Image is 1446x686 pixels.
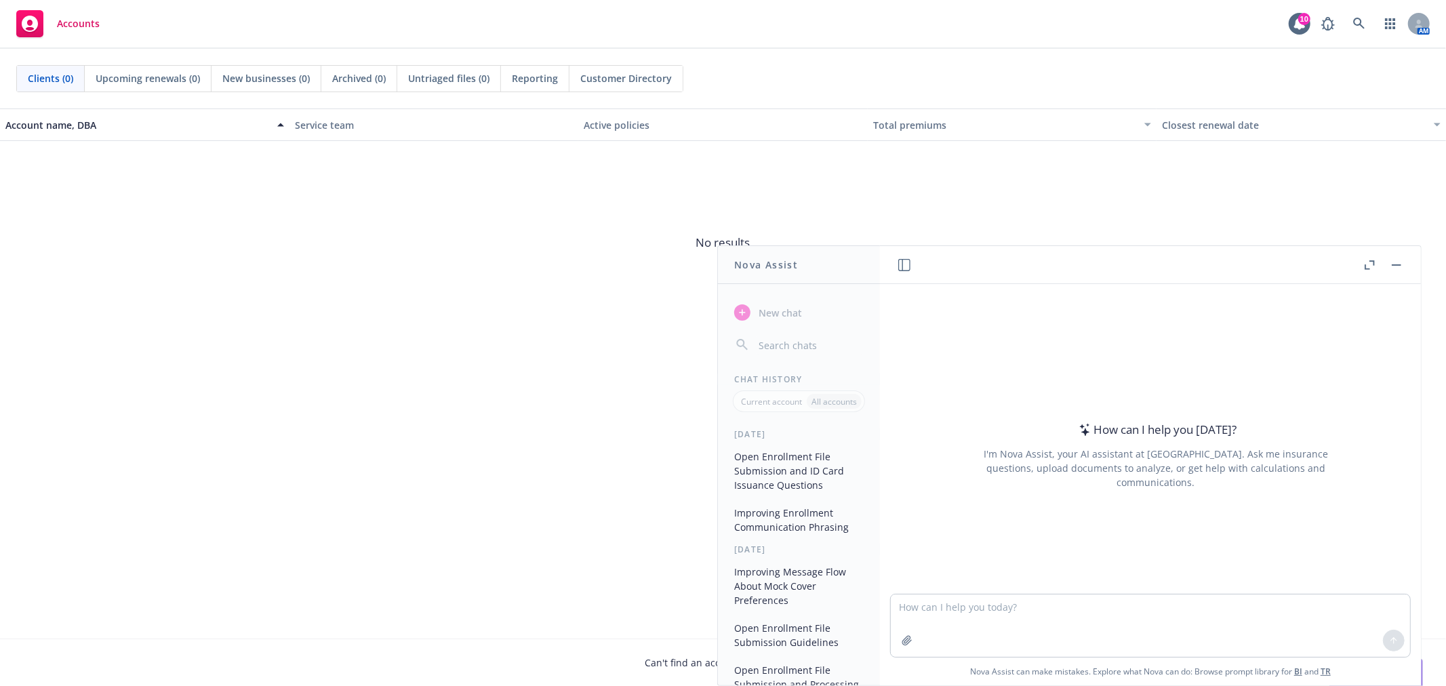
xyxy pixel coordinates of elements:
div: Account name, DBA [5,118,269,132]
button: Open Enrollment File Submission Guidelines [729,617,869,653]
button: Total premiums [868,108,1157,141]
button: Closest renewal date [1157,108,1446,141]
a: Report a Bug [1314,10,1342,37]
a: TR [1321,666,1331,677]
span: Can't find an account? [645,655,801,670]
div: Total premiums [873,118,1137,132]
input: Search chats [756,336,864,355]
button: Service team [289,108,579,141]
span: Nova Assist can make mistakes. Explore what Nova can do: Browse prompt library for and [970,658,1331,685]
div: Chat History [718,374,880,385]
div: Active policies [584,118,862,132]
span: Customer Directory [580,71,672,85]
p: All accounts [811,396,857,407]
button: Active policies [578,108,868,141]
span: Accounts [57,18,100,29]
div: [DATE] [718,544,880,555]
a: Search [1346,10,1373,37]
button: Open Enrollment File Submission and ID Card Issuance Questions [729,445,869,496]
button: New chat [729,300,869,325]
div: Closest renewal date [1162,118,1426,132]
div: I'm Nova Assist, your AI assistant at [GEOGRAPHIC_DATA]. Ask me insurance questions, upload docum... [965,447,1346,489]
button: Improving Message Flow About Mock Cover Preferences [729,561,869,611]
a: BI [1294,666,1302,677]
span: Upcoming renewals (0) [96,71,200,85]
span: New chat [756,306,802,320]
span: Reporting [512,71,558,85]
div: Service team [295,118,574,132]
span: Clients (0) [28,71,73,85]
h1: Nova Assist [734,258,798,272]
div: [DATE] [718,428,880,440]
p: Current account [741,396,802,407]
button: Improving Enrollment Communication Phrasing [729,502,869,538]
span: New businesses (0) [222,71,310,85]
div: How can I help you [DATE]? [1075,421,1237,439]
a: Switch app [1377,10,1404,37]
div: 10 [1298,13,1310,25]
span: Archived (0) [332,71,386,85]
a: Accounts [11,5,105,43]
span: Untriaged files (0) [408,71,489,85]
